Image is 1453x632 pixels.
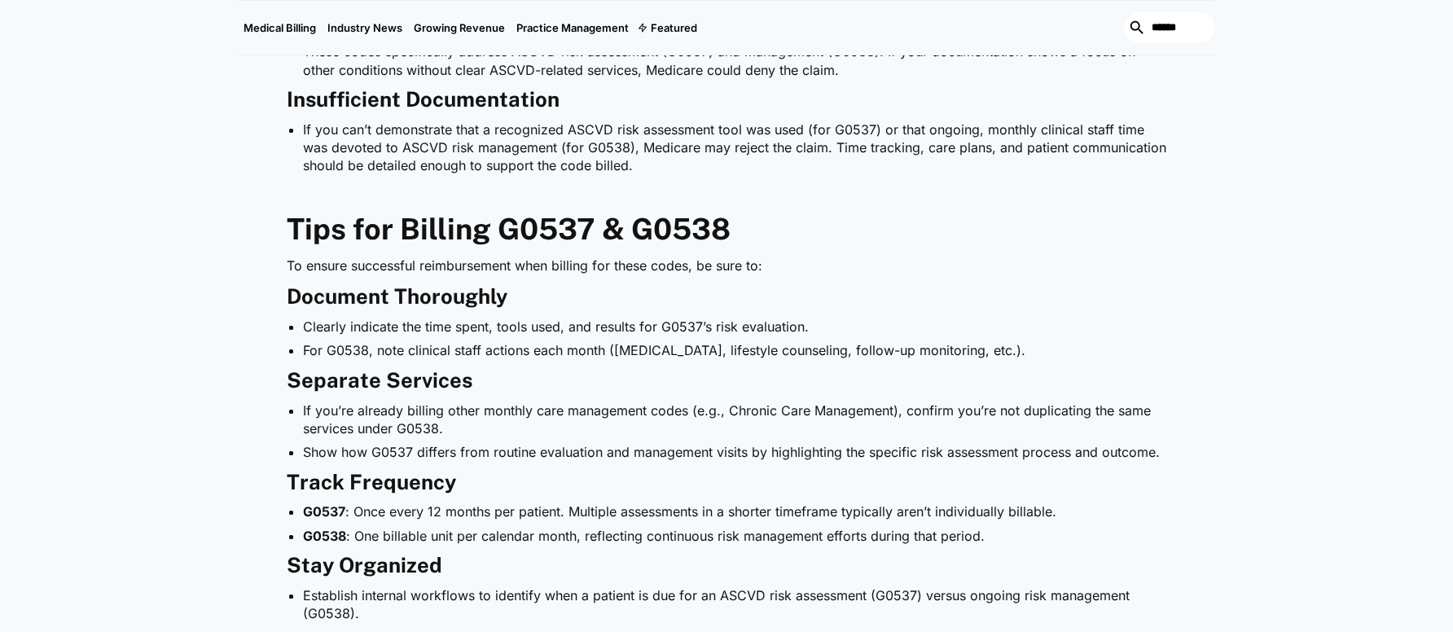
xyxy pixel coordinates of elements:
li: : One billable unit per calendar month, reflecting continuous risk management efforts during that... [303,527,1166,545]
a: Growing Revenue [408,1,511,55]
a: Medical Billing [238,1,322,55]
li: If you’re already billing other monthly care management codes (e.g., Chronic Care Management), co... [303,402,1166,438]
a: Industry News [322,1,408,55]
a: Practice Management [511,1,634,55]
li: Clearly indicate the time spent, tools used, and results for G0537’s risk evaluation. [303,318,1166,336]
li: These codes specifically address ASCVD risk assessment (G0537) and management (G0538). If your do... [303,42,1166,79]
strong: Separate Services [287,368,472,393]
strong: Stay Organized [287,553,442,577]
li: Establish internal workflows to identify when a patient is due for an ASCVD risk assessment (G053... [303,586,1166,623]
strong: G0538 [303,528,346,544]
strong: G0537 [303,503,345,520]
div: Featured [634,1,703,55]
p: ‍ [287,183,1166,204]
li: For G0538, note clinical staff actions each month ([MEDICAL_DATA], lifestyle counseling, follow-u... [303,341,1166,359]
p: To ensure successful reimbursement when billing for these codes, be sure to: [287,256,1166,277]
li: : Once every 12 months per patient. Multiple assessments in a shorter timeframe typically aren’t ... [303,503,1166,520]
strong: Tips for Billing G0537 & G0538 [287,212,731,246]
strong: Track Frequency [287,470,456,494]
strong: Document Thoroughly [287,284,507,309]
li: Show how G0537 differs from routine evaluation and management visits by highlighting the specific... [303,443,1166,461]
strong: Insufficient Documentation [287,87,560,112]
li: If you can’t demonstrate that a recognized ASCVD risk assessment tool was used (for G0537) or tha... [303,121,1166,175]
div: Featured [651,21,697,34]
